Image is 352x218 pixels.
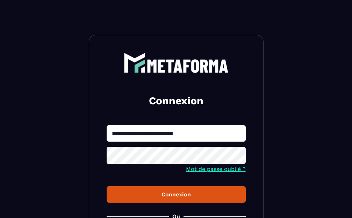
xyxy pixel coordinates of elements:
a: logo [107,53,246,73]
button: Connexion [107,186,246,203]
div: Connexion [112,191,240,198]
h2: Connexion [115,94,237,108]
a: Mot de passe oublié ? [186,166,246,172]
img: logo [124,53,229,73]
